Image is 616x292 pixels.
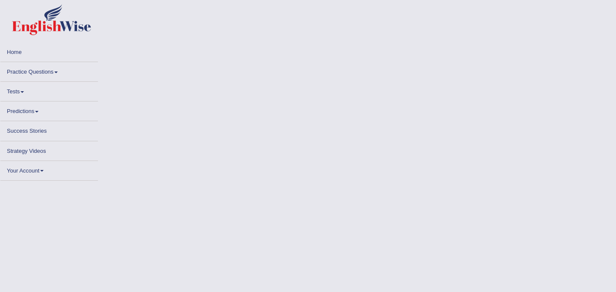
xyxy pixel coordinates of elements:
a: Your Account [0,161,98,178]
a: Strategy Videos [0,141,98,158]
a: Practice Questions [0,62,98,79]
a: Success Stories [0,121,98,138]
a: Home [0,42,98,59]
a: Predictions [0,101,98,118]
a: Tests [0,82,98,98]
